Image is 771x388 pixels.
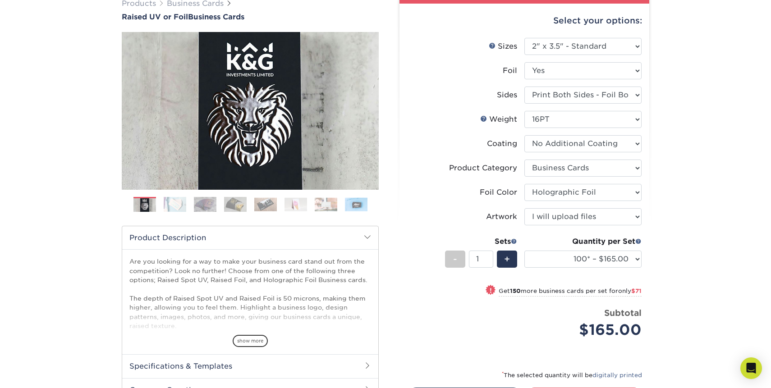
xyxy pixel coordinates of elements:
[504,252,510,266] span: +
[618,288,642,294] span: only
[490,286,492,295] span: !
[480,187,517,198] div: Foil Color
[224,196,247,212] img: Business Cards 04
[345,197,367,211] img: Business Cards 08
[510,288,521,294] strong: 150
[2,361,77,385] iframe: Google Customer Reviews
[315,197,337,211] img: Business Cards 07
[489,41,517,52] div: Sizes
[449,163,517,173] div: Product Category
[122,13,379,21] h1: Business Cards
[487,138,517,149] div: Coating
[122,13,379,21] a: Raised UV or FoilBusiness Cards
[502,372,642,379] small: The selected quantity will be
[486,211,517,222] div: Artwork
[122,226,378,249] h2: Product Description
[531,319,642,341] div: $165.00
[497,90,517,100] div: Sides
[164,196,186,212] img: Business Cards 02
[499,288,642,297] small: Get more business cards per set for
[453,252,457,266] span: -
[254,197,277,211] img: Business Cards 05
[524,236,642,247] div: Quantity per Set
[122,13,188,21] span: Raised UV or Foil
[285,197,307,211] img: Business Cards 06
[592,372,642,379] a: digitally printed
[480,114,517,125] div: Weight
[122,354,378,378] h2: Specifications & Templates
[604,308,642,318] strong: Subtotal
[194,196,216,212] img: Business Cards 03
[740,357,762,379] div: Open Intercom Messenger
[133,194,156,216] img: Business Cards 01
[445,236,517,247] div: Sets
[631,288,642,294] span: $71
[503,65,517,76] div: Foil
[407,4,642,38] div: Select your options:
[233,335,268,347] span: show more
